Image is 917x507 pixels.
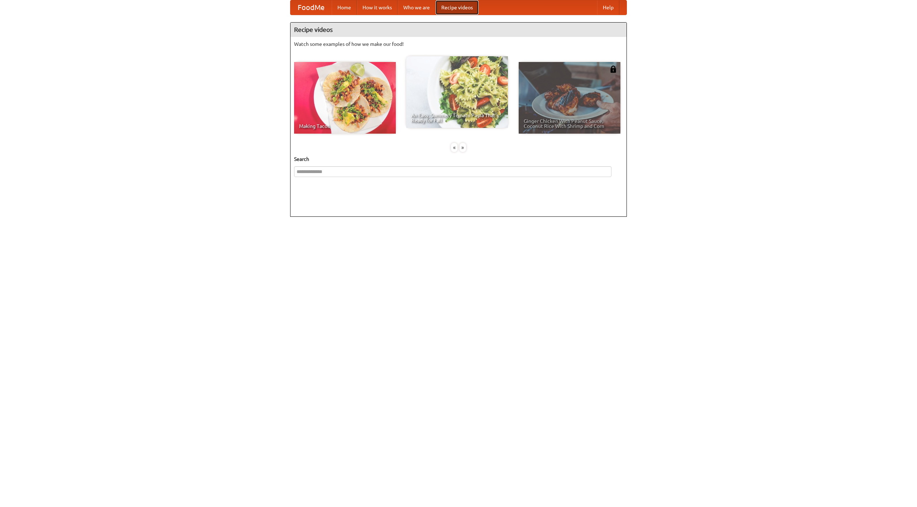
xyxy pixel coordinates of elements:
img: 483408.png [610,66,617,73]
div: « [451,143,457,152]
a: FoodMe [291,0,332,15]
a: How it works [357,0,398,15]
a: Who we are [398,0,436,15]
span: An Easy, Summery Tomato Pasta That's Ready for Fall [411,113,503,123]
a: An Easy, Summery Tomato Pasta That's Ready for Fall [406,56,508,128]
p: Watch some examples of how we make our food! [294,40,623,48]
a: Making Tacos [294,62,396,134]
a: Help [597,0,619,15]
div: » [460,143,466,152]
a: Recipe videos [436,0,479,15]
h4: Recipe videos [291,23,626,37]
a: Home [332,0,357,15]
h5: Search [294,156,623,163]
span: Making Tacos [299,124,391,129]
